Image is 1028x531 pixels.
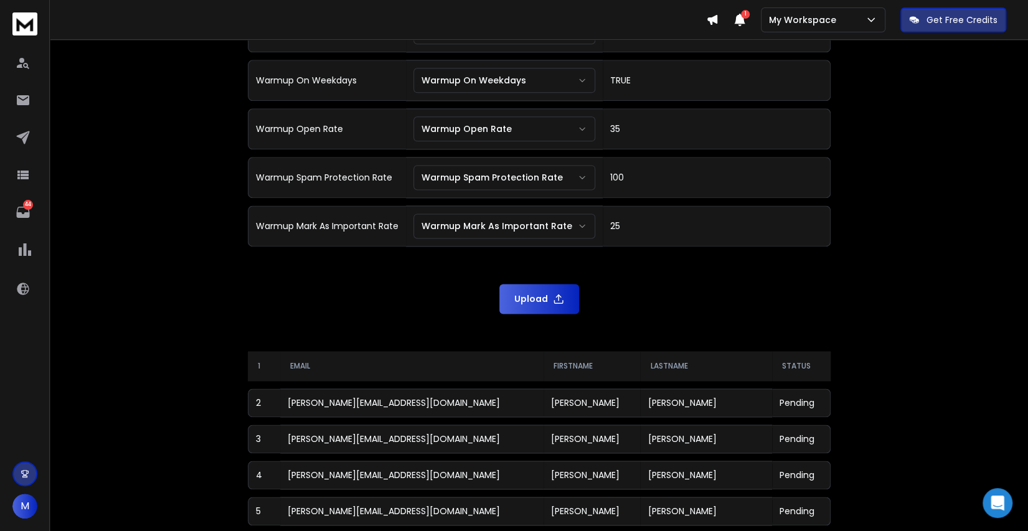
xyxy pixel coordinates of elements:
[640,497,771,525] td: [PERSON_NAME]
[11,200,35,225] a: 44
[544,425,640,453] td: [PERSON_NAME]
[900,7,1006,32] button: Get Free Credits
[640,425,771,453] td: [PERSON_NAME]
[741,10,750,19] span: 1
[772,351,831,381] th: Status
[248,351,280,381] th: 1
[23,200,33,210] p: 44
[413,116,595,141] button: Warmup Open Rate
[413,214,595,238] button: Warmup Mark As Important Rate
[927,14,997,26] p: Get Free Credits
[780,469,823,481] div: Pending
[280,351,544,381] th: Email
[780,505,823,517] div: Pending
[780,397,823,409] div: Pending
[280,497,544,525] td: [PERSON_NAME][EMAIL_ADDRESS][DOMAIN_NAME]
[544,388,640,417] td: [PERSON_NAME]
[12,494,37,519] button: M
[280,425,544,453] td: [PERSON_NAME][EMAIL_ADDRESS][DOMAIN_NAME]
[514,293,548,305] p: Upload
[640,351,771,381] th: LastName
[248,461,280,489] td: 4
[769,14,841,26] p: My Workspace
[544,351,640,381] th: FirstName
[248,60,406,101] td: Warmup On Weekdays
[413,68,595,93] button: Warmup On Weekdays
[12,12,37,35] img: logo
[280,461,544,489] td: [PERSON_NAME][EMAIL_ADDRESS][DOMAIN_NAME]
[610,74,823,87] div: TRUE
[544,497,640,525] td: [PERSON_NAME]
[610,171,823,184] div: 100
[544,461,640,489] td: [PERSON_NAME]
[413,165,595,190] button: Warmup Spam Protection Rate
[983,488,1012,518] div: Open Intercom Messenger
[499,284,579,314] button: Upload
[248,157,406,198] td: Warmup Spam Protection Rate
[610,123,823,135] div: 35
[610,220,823,232] div: 25
[248,108,406,149] td: Warmup Open Rate
[780,433,823,445] div: Pending
[248,497,280,525] td: 5
[640,461,771,489] td: [PERSON_NAME]
[248,205,406,247] td: Warmup Mark As Important Rate
[640,388,771,417] td: [PERSON_NAME]
[248,425,280,453] td: 3
[280,388,544,417] td: [PERSON_NAME][EMAIL_ADDRESS][DOMAIN_NAME]
[248,388,280,417] td: 2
